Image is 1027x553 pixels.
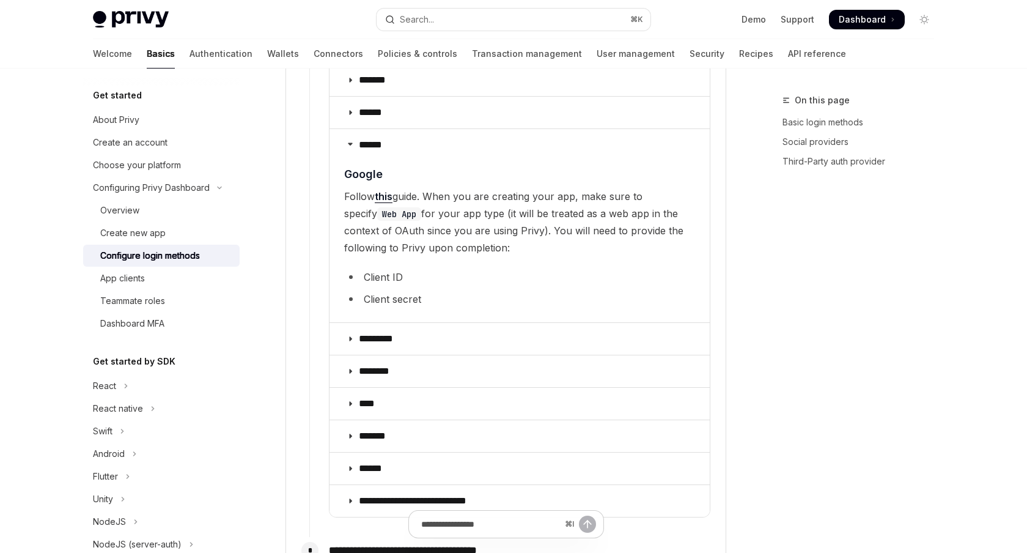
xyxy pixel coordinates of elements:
[839,13,886,26] span: Dashboard
[314,39,363,69] a: Connectors
[93,39,132,69] a: Welcome
[829,10,905,29] a: Dashboard
[83,375,240,397] button: Toggle React section
[93,11,169,28] img: light logo
[83,488,240,510] button: Toggle Unity section
[83,109,240,131] a: About Privy
[267,39,299,69] a: Wallets
[93,537,182,552] div: NodeJS (server-auth)
[190,39,252,69] a: Authentication
[630,15,643,24] span: ⌘ K
[83,290,240,312] a: Teammate roles
[93,469,118,484] div: Flutter
[690,39,724,69] a: Security
[782,132,944,152] a: Social providers
[147,39,175,69] a: Basics
[782,113,944,132] a: Basic login methods
[344,188,695,256] span: Follow guide. When you are creating your app, make sure to specify for your app type (it will be ...
[93,447,125,461] div: Android
[83,313,240,335] a: Dashboard MFA
[100,294,165,308] div: Teammate roles
[93,158,181,173] div: Choose your platform
[93,88,142,103] h5: Get started
[579,516,596,533] button: Send message
[344,269,695,286] li: Client ID
[782,152,944,171] a: Third-Party auth provider
[93,113,139,127] div: About Privy
[83,267,240,289] a: App clients
[344,166,383,182] span: Google
[83,245,240,267] a: Configure login methods
[742,13,766,26] a: Demo
[788,39,846,69] a: API reference
[597,39,675,69] a: User management
[377,207,421,221] code: Web App
[915,10,934,29] button: Toggle dark mode
[739,39,773,69] a: Recipes
[93,514,126,529] div: NodeJS
[100,316,164,331] div: Dashboard MFA
[83,511,240,533] button: Toggle NodeJS section
[100,248,200,263] div: Configure login methods
[421,511,560,538] input: Ask a question...
[344,291,695,308] li: Client secret
[377,9,650,31] button: Open search
[400,12,434,27] div: Search...
[83,398,240,420] button: Toggle React native section
[93,135,167,150] div: Create an account
[83,420,240,442] button: Toggle Swift section
[375,190,392,203] a: this
[100,271,145,286] div: App clients
[83,466,240,488] button: Toggle Flutter section
[83,154,240,176] a: Choose your platform
[93,354,175,369] h5: Get started by SDK
[93,180,210,195] div: Configuring Privy Dashboard
[83,222,240,244] a: Create new app
[83,199,240,221] a: Overview
[100,226,166,240] div: Create new app
[472,39,582,69] a: Transaction management
[83,177,240,199] button: Toggle Configuring Privy Dashboard section
[781,13,814,26] a: Support
[83,132,240,154] a: Create an account
[795,93,850,108] span: On this page
[93,401,143,416] div: React native
[93,492,113,507] div: Unity
[83,443,240,465] button: Toggle Android section
[378,39,457,69] a: Policies & controls
[93,379,116,393] div: React
[100,203,139,218] div: Overview
[93,424,112,439] div: Swift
